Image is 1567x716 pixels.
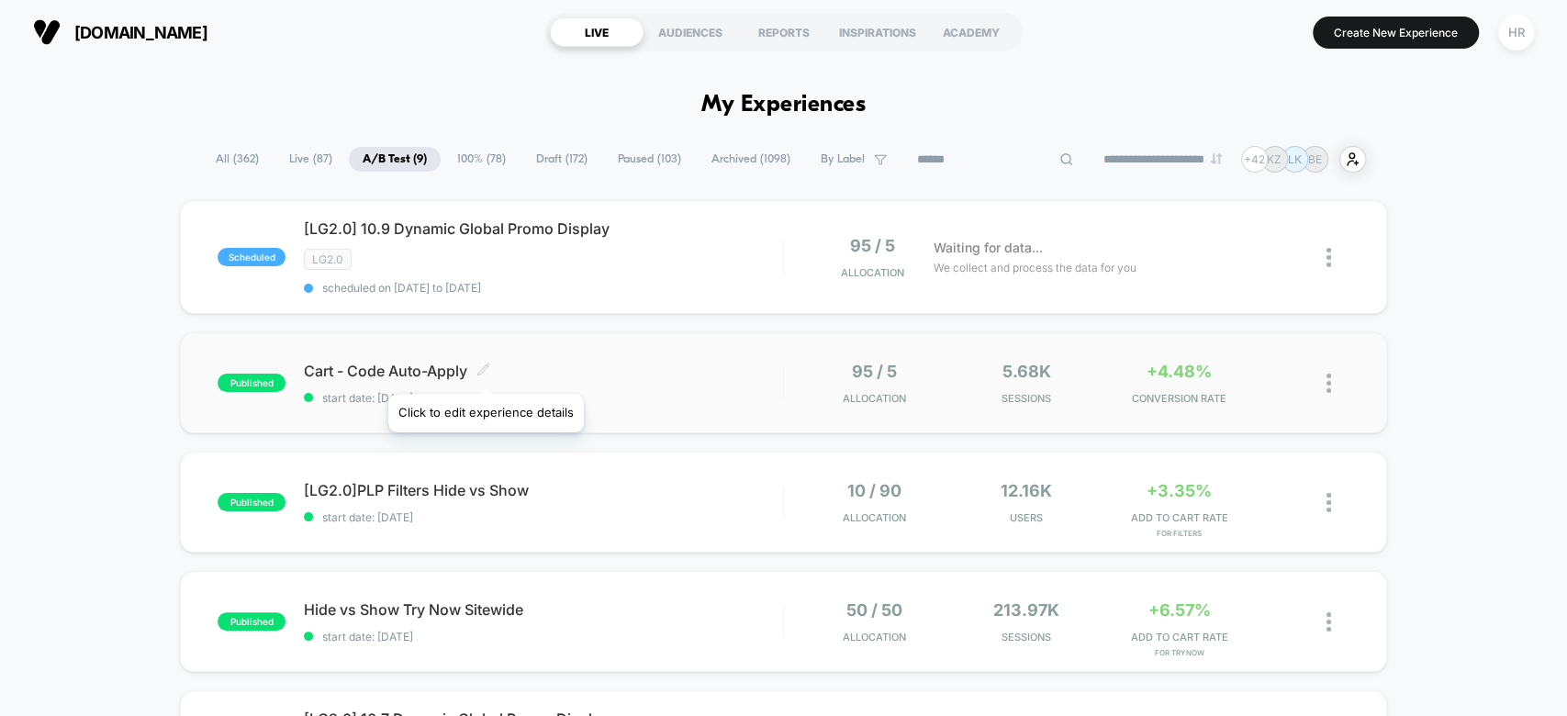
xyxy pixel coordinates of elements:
span: Allocation [841,266,904,279]
span: scheduled [218,248,285,266]
span: Hide vs Show Try Now Sitewide [304,600,782,619]
img: end [1211,153,1222,164]
span: ADD TO CART RATE [1107,631,1250,643]
button: HR [1493,14,1539,51]
span: Cart - Code Auto-Apply [304,362,782,380]
span: 10 / 90 [847,481,901,500]
span: published [218,374,285,392]
span: [LG2.0]PLP Filters Hide vs Show [304,481,782,499]
span: start date: [DATE] [304,630,782,643]
p: BE [1308,152,1322,166]
img: close [1326,612,1331,632]
span: All ( 362 ) [202,147,273,172]
span: published [218,493,285,511]
button: Create New Experience [1313,17,1479,49]
div: AUDIENCES [644,17,737,47]
span: Archived ( 1098 ) [698,147,804,172]
div: + 42 [1241,146,1268,173]
span: +4.48% [1147,362,1212,381]
span: 50 / 50 [846,600,902,620]
span: Sessions [955,631,1098,643]
span: 5.68k [1002,362,1051,381]
p: KZ [1267,152,1282,166]
div: INSPIRATIONS [831,17,924,47]
span: Live ( 87 ) [275,147,346,172]
span: ADD TO CART RATE [1107,511,1250,524]
span: +3.35% [1147,481,1212,500]
img: close [1326,374,1331,393]
span: CONVERSION RATE [1107,392,1250,405]
div: HR [1498,15,1534,50]
div: LIVE [550,17,644,47]
p: LK [1288,152,1302,166]
span: [LG2.0] 10.9 Dynamic Global Promo Display [304,219,782,238]
span: 213.97k [993,600,1059,620]
span: Users [955,511,1098,524]
span: We collect and process the data for you [934,259,1136,276]
span: published [218,612,285,631]
img: close [1326,493,1331,512]
span: for TryNow [1107,648,1250,657]
span: LG2.0 [304,249,352,270]
span: Waiting for data... [934,238,1043,258]
span: +6.57% [1147,600,1210,620]
span: start date: [DATE] [304,391,782,405]
img: Visually logo [33,18,61,46]
span: Paused ( 103 ) [604,147,695,172]
span: 95 / 5 [852,362,897,381]
span: A/B Test ( 9 ) [349,147,441,172]
span: Allocation [843,631,906,643]
span: scheduled on [DATE] to [DATE] [304,281,782,295]
span: [DOMAIN_NAME] [74,23,207,42]
span: By Label [821,152,865,166]
span: 100% ( 78 ) [443,147,520,172]
img: close [1326,248,1331,267]
span: for Filters [1107,529,1250,538]
span: start date: [DATE] [304,510,782,524]
span: Allocation [843,511,906,524]
div: ACADEMY [924,17,1018,47]
span: Sessions [955,392,1098,405]
button: [DOMAIN_NAME] [28,17,213,47]
h1: My Experiences [701,92,866,118]
span: Allocation [843,392,906,405]
span: Draft ( 172 ) [522,147,601,172]
span: 12.16k [1001,481,1052,500]
span: 95 / 5 [850,236,895,255]
div: REPORTS [737,17,831,47]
